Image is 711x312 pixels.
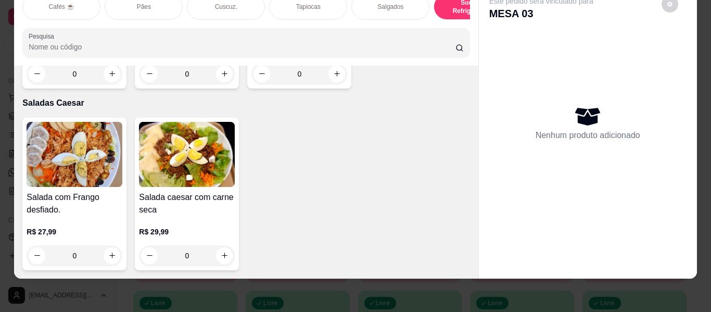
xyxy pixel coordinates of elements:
p: MESA 03 [489,6,593,21]
button: increase-product-quantity [104,66,120,82]
p: Cafés ☕ [48,3,74,11]
button: decrease-product-quantity [253,66,270,82]
p: R$ 27,99 [27,227,122,237]
p: Salgados [377,3,403,11]
p: R$ 29,99 [139,227,235,237]
button: decrease-product-quantity [141,66,158,82]
label: Pesquisa [29,32,58,41]
p: Cuscuz. [215,3,237,11]
h4: Salada com Frango desfiado. [27,191,122,216]
h4: Salada caesar com carne seca [139,191,235,216]
button: increase-product-quantity [216,66,233,82]
p: Pães [137,3,151,11]
p: Saladas Caesar [22,97,469,109]
button: increase-product-quantity [216,247,233,264]
button: decrease-product-quantity [141,247,158,264]
input: Pesquisa [29,42,455,52]
p: Tapiocas [296,3,321,11]
img: product-image [139,122,235,187]
button: decrease-product-quantity [29,66,45,82]
p: Nenhum produto adicionado [536,129,640,142]
img: product-image [27,122,122,187]
button: increase-product-quantity [104,247,120,264]
button: decrease-product-quantity [29,247,45,264]
button: increase-product-quantity [328,66,345,82]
